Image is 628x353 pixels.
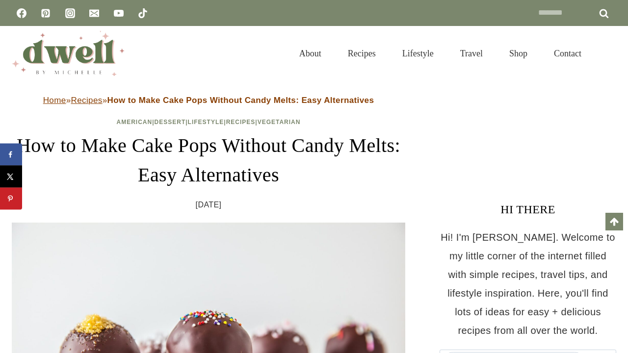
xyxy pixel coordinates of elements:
a: American [117,119,153,126]
a: Home [43,96,66,105]
time: [DATE] [196,198,222,212]
a: Dessert [155,119,186,126]
strong: How to Make Cake Pops Without Candy Melts: Easy Alternatives [107,96,374,105]
h1: How to Make Cake Pops Without Candy Melts: Easy Alternatives [12,131,405,190]
a: Scroll to top [605,213,623,230]
a: Facebook [12,3,31,23]
p: Hi! I'm [PERSON_NAME]. Welcome to my little corner of the internet filled with simple recipes, tr... [440,228,616,340]
a: Pinterest [36,3,55,23]
a: Shop [496,36,541,71]
a: Lifestyle [389,36,447,71]
span: | | | | [117,119,301,126]
a: Lifestyle [188,119,224,126]
a: Recipes [71,96,103,105]
a: TikTok [133,3,153,23]
a: YouTube [109,3,129,23]
span: » » [43,96,374,105]
nav: Primary Navigation [286,36,595,71]
a: Contact [541,36,595,71]
a: Instagram [60,3,80,23]
a: Vegetarian [258,119,301,126]
a: Recipes [226,119,256,126]
a: About [286,36,335,71]
button: View Search Form [600,45,616,62]
img: DWELL by michelle [12,31,125,76]
a: Travel [447,36,496,71]
h3: HI THERE [440,201,616,218]
a: Email [84,3,104,23]
a: Recipes [335,36,389,71]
